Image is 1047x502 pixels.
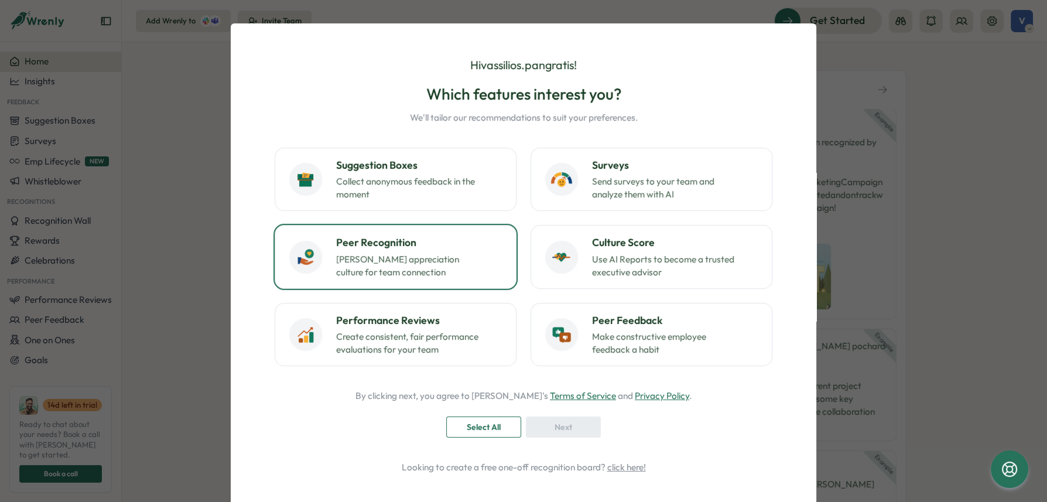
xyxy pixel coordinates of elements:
button: Performance ReviewsCreate consistent, fair performance evaluations for your team [275,303,516,366]
span: Select All [467,417,501,437]
button: Peer Recognition[PERSON_NAME] appreciation culture for team connection [275,225,516,288]
p: Hi vassilios.pangratis ! [470,56,577,74]
h3: Surveys [592,158,758,173]
h3: Culture Score [592,235,758,250]
p: Use AI Reports to become a trusted executive advisor [592,253,738,279]
p: Send surveys to your team and analyze them with AI [592,175,738,201]
button: Select All [446,416,521,438]
p: By clicking next, you agree to [PERSON_NAME]'s and . [355,390,692,402]
p: Looking to create a free one-off recognition board? [264,461,783,474]
p: [PERSON_NAME] appreciation culture for team connection [336,253,483,279]
h2: Which features interest you? [410,84,638,104]
p: Create consistent, fair performance evaluations for your team [336,330,483,356]
button: Suggestion BoxesCollect anonymous feedback in the moment [275,148,516,211]
a: click here! [607,462,646,473]
p: Make constructive employee feedback a habit [592,330,738,356]
h3: Peer Feedback [592,313,758,328]
h3: Suggestion Boxes [336,158,502,173]
button: Peer FeedbackMake constructive employee feedback a habit [531,303,772,366]
a: Terms of Service [550,390,616,401]
button: Culture ScoreUse AI Reports to become a trusted executive advisor [531,225,772,288]
p: We'll tailor our recommendations to suit your preferences. [410,111,638,124]
h3: Performance Reviews [336,313,502,328]
button: SurveysSend surveys to your team and analyze them with AI [531,148,772,211]
a: Privacy Policy [635,390,689,401]
h3: Peer Recognition [336,235,502,250]
p: Collect anonymous feedback in the moment [336,175,483,201]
